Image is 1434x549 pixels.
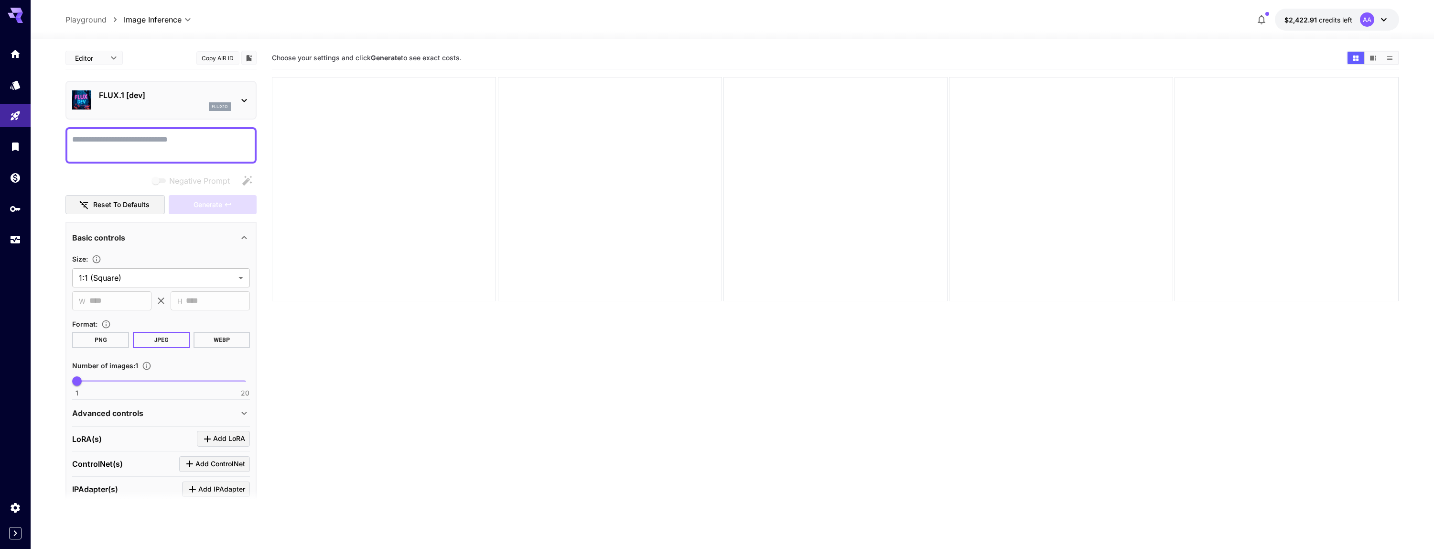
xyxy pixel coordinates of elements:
p: LoRA(s) [72,433,102,445]
a: Playground [65,14,107,25]
p: Advanced controls [72,407,143,419]
span: Add LoRA [213,433,245,445]
span: 1 [75,388,78,398]
span: Number of images : 1 [72,362,138,370]
div: Usage [10,234,21,246]
button: Reset to defaults [65,195,165,215]
div: Library [10,141,21,153]
span: Editor [75,53,105,63]
p: FLUX.1 [dev] [99,89,231,101]
span: Format : [72,320,97,328]
div: Home [10,48,21,60]
span: 1:1 (Square) [79,272,235,284]
button: Click to add IPAdapter [182,482,250,497]
span: W [79,296,86,307]
button: Click to add ControlNet [179,456,250,472]
button: Show media in grid view [1348,52,1364,64]
button: Choose the file format for the output image. [97,319,115,329]
span: Add ControlNet [195,458,245,470]
p: ControlNet(s) [72,458,123,470]
div: AA [1360,12,1374,27]
button: PNG [72,332,129,348]
span: 20 [241,388,249,398]
div: FLUX.1 [dev]flux1d [72,86,250,115]
button: Specify how many images to generate in a single request. Each image generation will be charged se... [138,361,155,371]
p: Basic controls [72,232,125,243]
span: Negative prompts are not compatible with the selected model. [150,175,237,187]
span: H [177,296,182,307]
div: API Keys [10,203,21,215]
span: Size : [72,255,88,263]
button: WEBP [194,332,250,348]
span: Negative Prompt [169,175,230,187]
div: Basic controls [72,226,250,249]
button: $2,422.90856AA [1275,9,1399,31]
div: Playground [10,110,21,122]
div: Advanced controls [72,402,250,425]
button: Copy AIR ID [196,51,239,65]
button: Expand sidebar [9,527,22,539]
button: Show media in video view [1365,52,1381,64]
span: Choose your settings and click to see exact costs. [272,54,462,62]
div: Settings [10,502,21,514]
div: Show media in grid viewShow media in video viewShow media in list view [1347,51,1399,65]
span: credits left [1319,16,1352,24]
div: $2,422.90856 [1284,15,1352,25]
nav: breadcrumb [65,14,124,25]
button: Adjust the dimensions of the generated image by specifying its width and height in pixels, or sel... [88,254,105,264]
b: Generate [371,54,401,62]
div: Wallet [10,172,21,184]
button: Click to add LoRA [197,431,250,447]
p: flux1d [212,103,228,110]
button: Add to library [245,52,253,64]
span: Add IPAdapter [198,483,245,495]
span: $2,422.91 [1284,16,1319,24]
span: Image Inference [124,14,182,25]
button: Show media in list view [1381,52,1398,64]
p: IPAdapter(s) [72,483,118,495]
button: JPEG [133,332,190,348]
div: Models [10,79,21,91]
